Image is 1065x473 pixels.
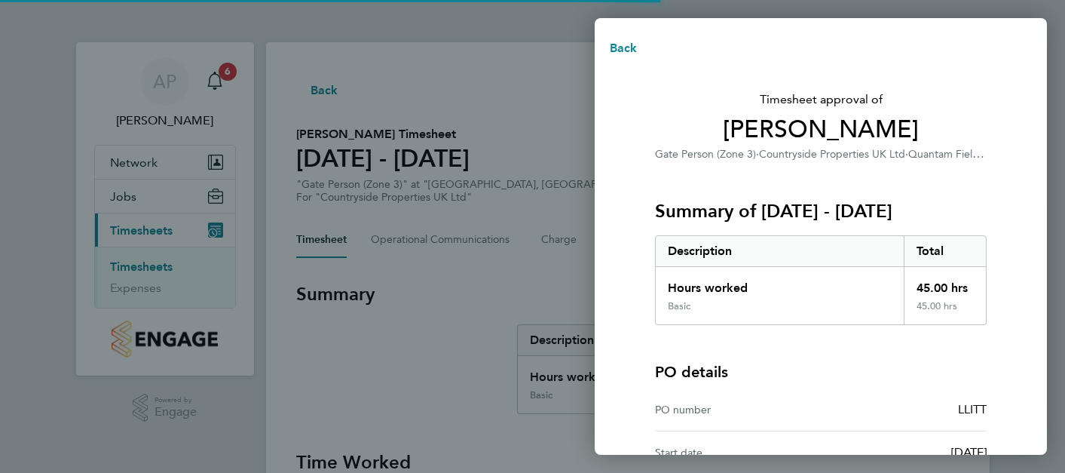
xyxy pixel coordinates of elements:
[655,401,821,419] div: PO number
[655,91,987,109] span: Timesheet approval of
[904,267,987,300] div: 45.00 hrs
[905,148,908,161] span: ·
[904,300,987,324] div: 45.00 hrs
[655,444,821,462] div: Start date
[655,115,987,145] span: [PERSON_NAME]
[610,41,638,55] span: Back
[821,444,987,462] div: [DATE]
[756,148,759,161] span: ·
[655,148,756,161] span: Gate Person (Zone 3)
[655,199,987,223] h3: Summary of [DATE] - [DATE]
[655,235,987,325] div: Summary of 15 - 21 Sep 2025
[958,402,987,416] span: LLITT
[759,148,905,161] span: Countryside Properties UK Ltd
[656,267,904,300] div: Hours worked
[655,361,728,382] h4: PO details
[904,236,987,266] div: Total
[595,33,653,63] button: Back
[668,300,690,312] div: Basic
[656,236,904,266] div: Description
